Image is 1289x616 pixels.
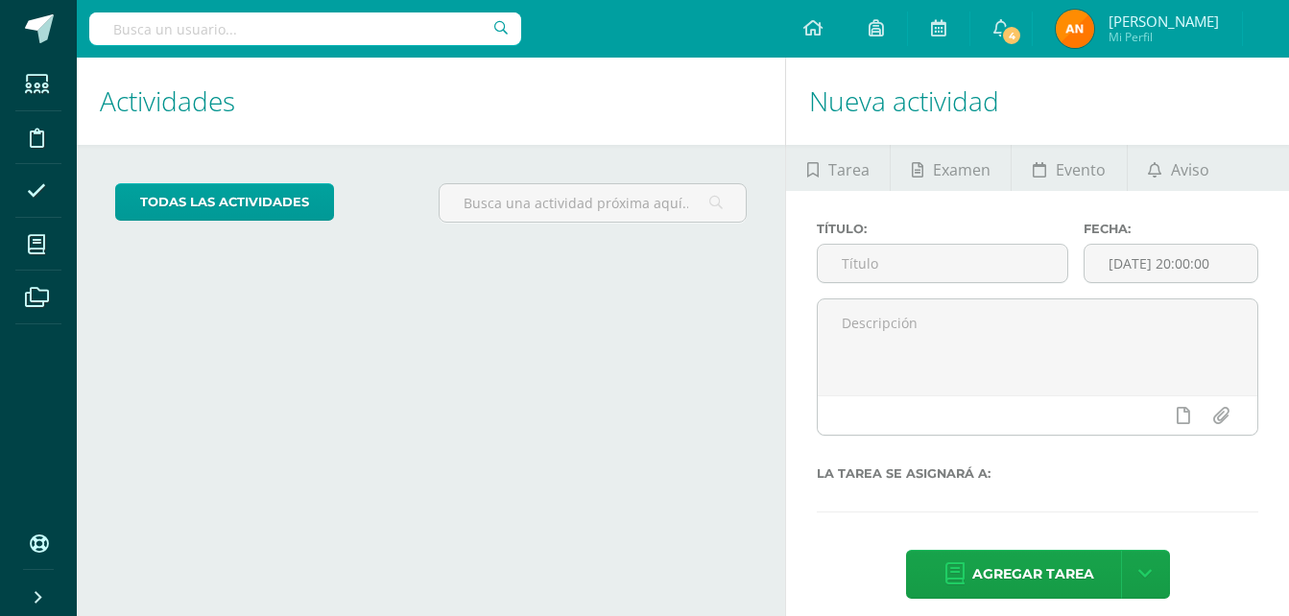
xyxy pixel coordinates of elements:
[786,145,890,191] a: Tarea
[1085,245,1257,282] input: Fecha de entrega
[817,466,1258,481] label: La tarea se asignará a:
[817,222,1068,236] label: Título:
[1001,25,1022,46] span: 4
[1056,10,1094,48] img: 3a38ccc57df8c3e4ccb5f83e14a3f63e.png
[809,58,1266,145] h1: Nueva actividad
[1171,147,1209,193] span: Aviso
[89,12,521,45] input: Busca un usuario...
[1012,145,1126,191] a: Evento
[818,245,1067,282] input: Título
[828,147,870,193] span: Tarea
[440,184,746,222] input: Busca una actividad próxima aquí...
[933,147,991,193] span: Examen
[100,58,762,145] h1: Actividades
[1084,222,1258,236] label: Fecha:
[891,145,1011,191] a: Examen
[1128,145,1230,191] a: Aviso
[115,183,334,221] a: todas las Actividades
[972,551,1094,598] span: Agregar tarea
[1109,12,1219,31] span: [PERSON_NAME]
[1056,147,1106,193] span: Evento
[1109,29,1219,45] span: Mi Perfil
